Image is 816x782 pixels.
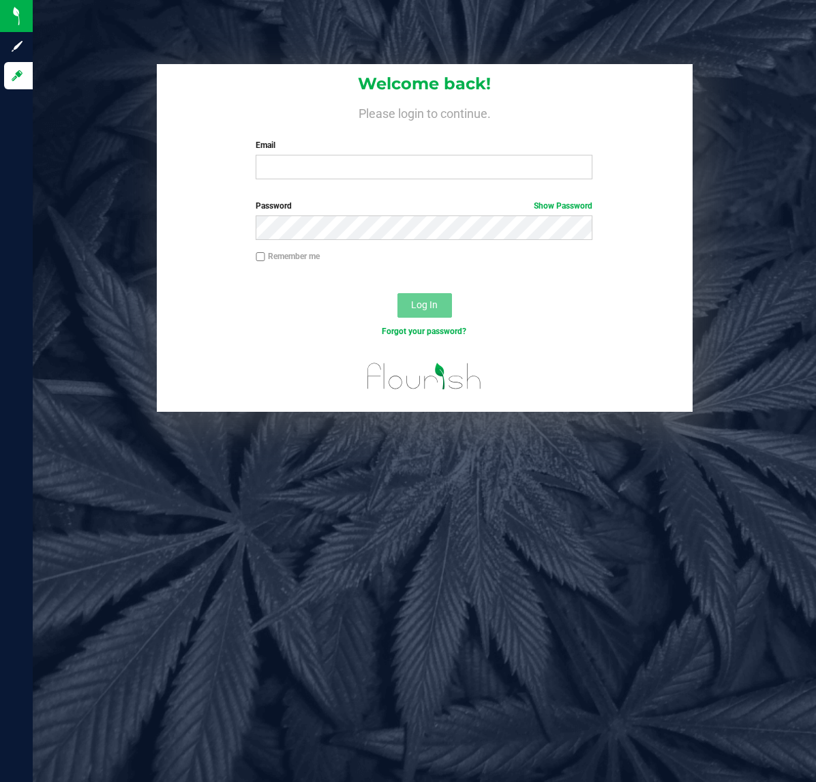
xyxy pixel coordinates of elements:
h4: Please login to continue. [157,104,693,120]
label: Remember me [256,250,320,262]
input: Remember me [256,252,265,262]
inline-svg: Log in [10,69,24,82]
a: Forgot your password? [382,327,466,336]
h1: Welcome back! [157,75,693,93]
img: flourish_logo.svg [357,352,492,401]
a: Show Password [534,201,592,211]
label: Email [256,139,592,151]
span: Log In [411,299,438,310]
inline-svg: Sign up [10,40,24,53]
span: Password [256,201,292,211]
button: Log In [397,293,452,318]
